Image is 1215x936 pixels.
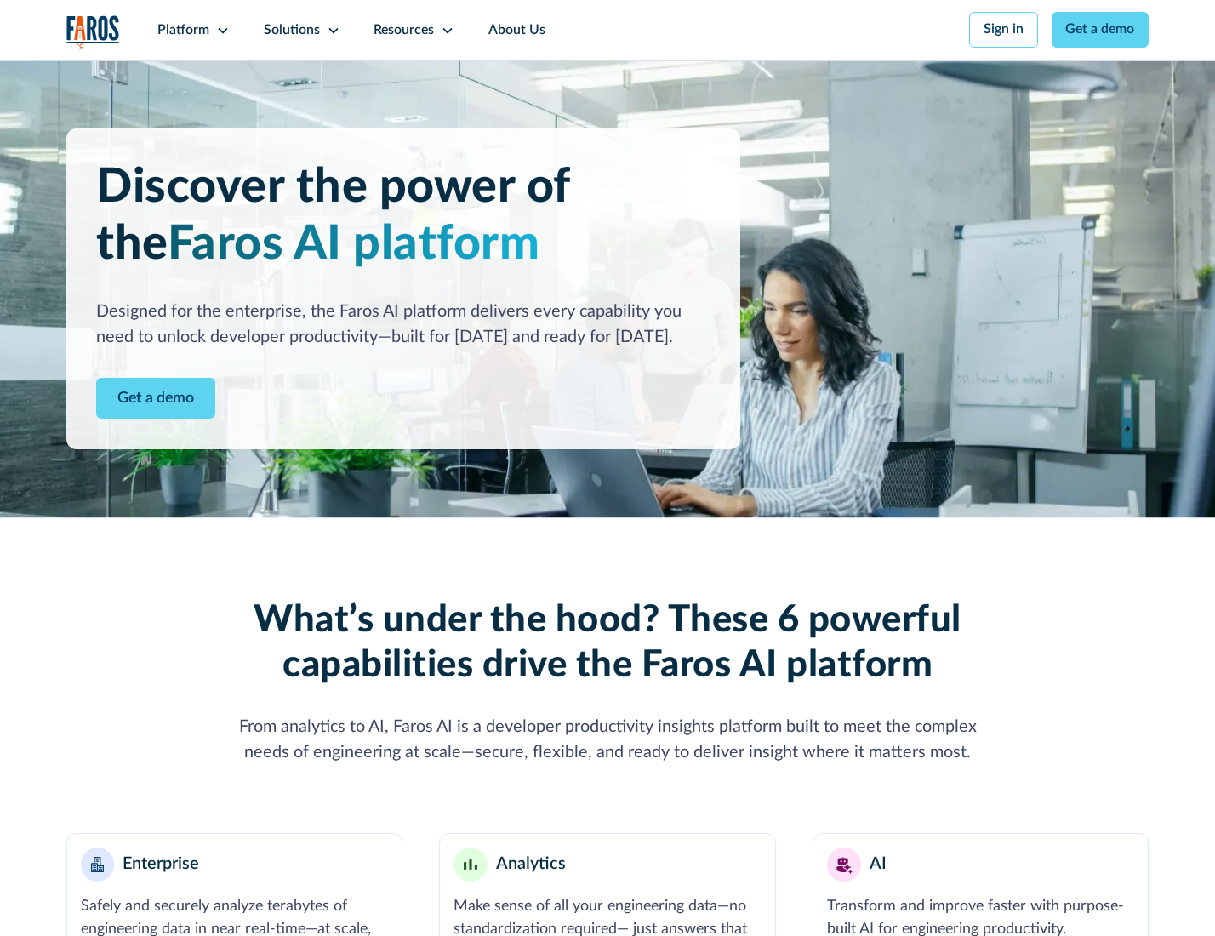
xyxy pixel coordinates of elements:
[496,852,566,877] div: Analytics
[91,857,105,872] img: Enterprise building blocks or structure icon
[870,852,887,877] div: AI
[96,300,710,351] div: Designed for the enterprise, the Faros AI platform delivers every capability you need to unlock d...
[123,852,199,877] div: Enterprise
[96,159,710,273] h1: Discover the power of the
[66,15,121,50] img: Logo of the analytics and reporting company Faros.
[464,859,477,870] img: Minimalist bar chart analytics icon
[96,378,215,419] a: Contact Modal
[157,20,209,41] div: Platform
[66,15,121,50] a: home
[168,220,540,268] span: Faros AI platform
[264,20,320,41] div: Solutions
[374,20,434,41] div: Resources
[219,715,997,766] div: From analytics to AI, Faros AI is a developer productivity insights platform built to meet the co...
[969,12,1038,48] a: Sign in
[1052,12,1149,48] a: Get a demo
[830,851,857,877] img: AI robot or assistant icon
[219,598,997,688] h2: What’s under the hood? These 6 powerful capabilities drive the Faros AI platform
